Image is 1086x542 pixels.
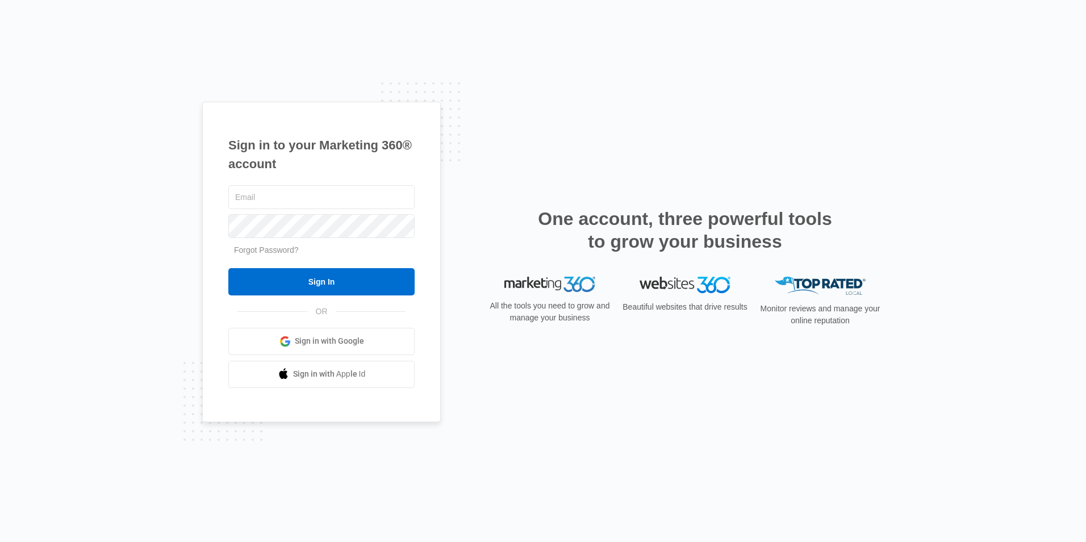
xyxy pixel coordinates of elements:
[228,268,415,295] input: Sign In
[293,368,366,380] span: Sign in with Apple Id
[486,300,613,324] p: All the tools you need to grow and manage your business
[308,306,336,318] span: OR
[621,301,749,313] p: Beautiful websites that drive results
[757,303,884,327] p: Monitor reviews and manage your online reputation
[295,335,364,347] span: Sign in with Google
[504,277,595,293] img: Marketing 360
[234,245,299,255] a: Forgot Password?
[228,185,415,209] input: Email
[228,328,415,355] a: Sign in with Google
[228,136,415,173] h1: Sign in to your Marketing 360® account
[775,277,866,295] img: Top Rated Local
[534,207,836,253] h2: One account, three powerful tools to grow your business
[640,277,730,293] img: Websites 360
[228,361,415,388] a: Sign in with Apple Id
